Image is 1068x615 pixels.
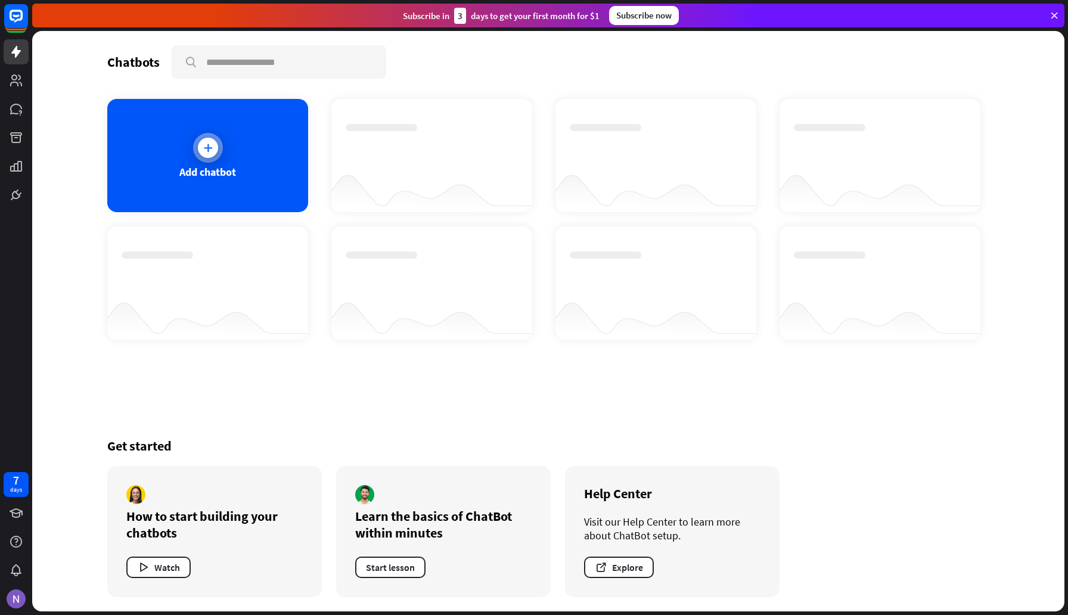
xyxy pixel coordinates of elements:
[355,508,532,541] div: Learn the basics of ChatBot within minutes
[609,6,679,25] div: Subscribe now
[584,485,760,502] div: Help Center
[179,165,236,179] div: Add chatbot
[107,437,989,454] div: Get started
[10,486,22,494] div: days
[355,485,374,504] img: author
[13,475,19,486] div: 7
[584,515,760,542] div: Visit our Help Center to learn more about ChatBot setup.
[584,557,654,578] button: Explore
[355,557,426,578] button: Start lesson
[403,8,600,24] div: Subscribe in days to get your first month for $1
[454,8,466,24] div: 3
[4,472,29,497] a: 7 days
[107,54,160,70] div: Chatbots
[126,508,303,541] div: How to start building your chatbots
[10,5,45,41] button: Open LiveChat chat widget
[126,557,191,578] button: Watch
[126,485,145,504] img: author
